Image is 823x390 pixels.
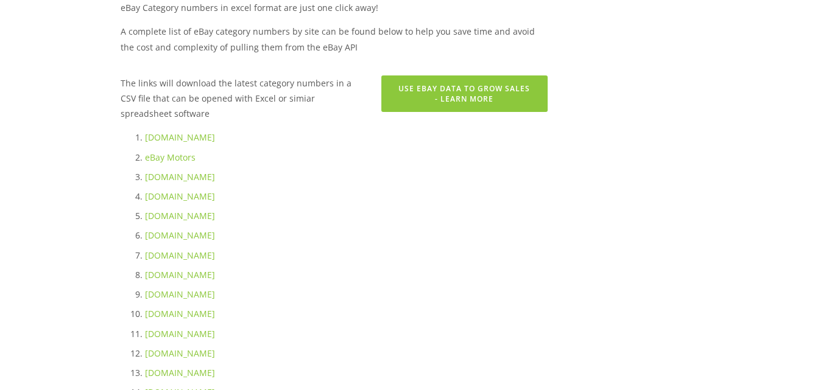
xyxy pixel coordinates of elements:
[121,75,548,122] p: The links will download the latest category numbers in a CSV file that can be opened with Excel o...
[121,24,548,54] p: A complete list of eBay category numbers by site can be found below to help you save time and avo...
[145,269,215,280] a: [DOMAIN_NAME]
[145,190,215,202] a: [DOMAIN_NAME]
[145,249,215,261] a: [DOMAIN_NAME]
[145,288,215,300] a: [DOMAIN_NAME]
[145,308,215,319] a: [DOMAIN_NAME]
[145,328,215,340] a: [DOMAIN_NAME]
[145,367,215,378] a: [DOMAIN_NAME]
[145,210,215,221] a: [DOMAIN_NAME]
[145,347,215,359] a: [DOMAIN_NAME]
[145,171,215,183] a: [DOMAIN_NAME]
[145,131,215,143] a: [DOMAIN_NAME]
[145,229,215,241] a: [DOMAIN_NAME]
[145,151,196,163] a: eBay Motors
[381,75,547,112] a: Use eBay Data to Grow Sales - Learn More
